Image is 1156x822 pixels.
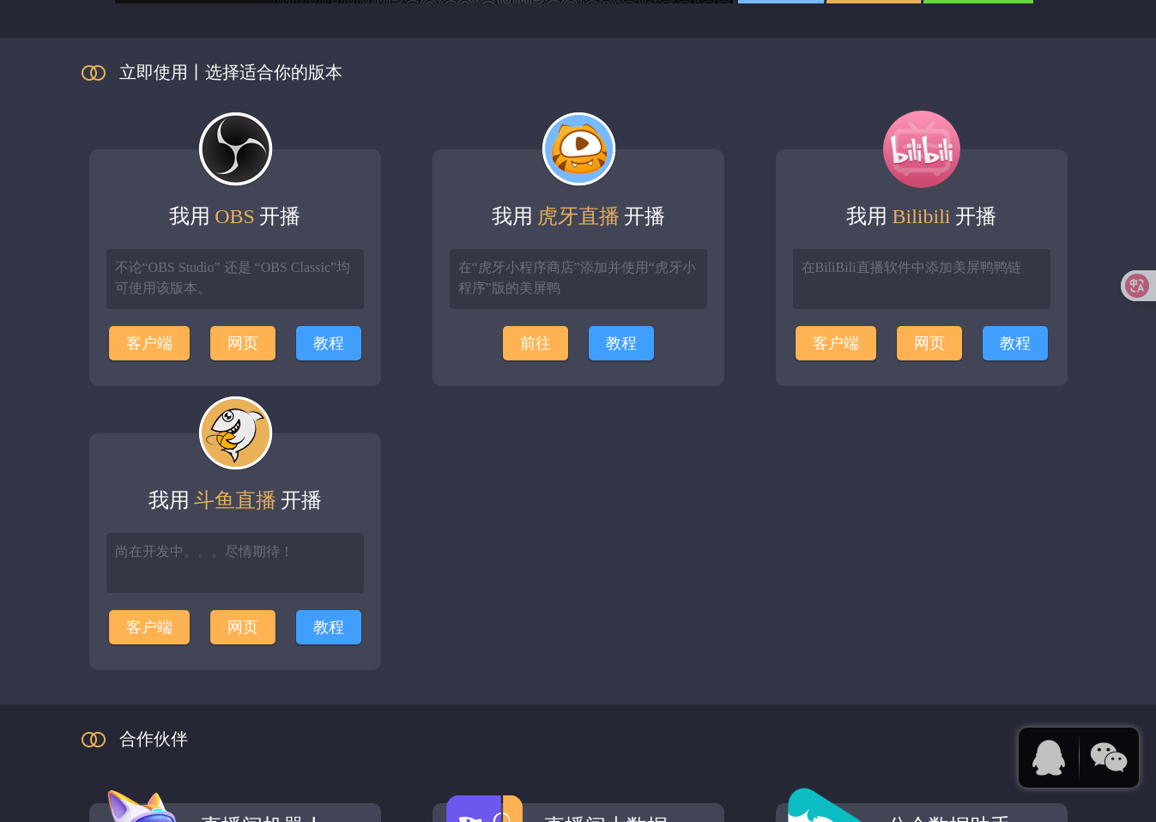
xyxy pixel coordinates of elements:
[106,249,364,309] div: 不论“OBS Studio” 还是 “OBS Classic”均可使用该版本。
[1027,736,1070,779] img: 扫码添加小财鼠官方客服QQ
[1079,728,1139,788] a: 扫码添加小财鼠官方客服微信
[983,326,1048,360] div: 教程
[106,533,364,593] div: 尚在开发中。。。尽情期待！
[296,610,361,644] div: 教程
[64,704,1093,773] div: 合作伙伴
[433,201,724,232] div: 我用 开播
[796,326,876,360] a: 客户端
[184,98,287,201] img: obs插件
[109,610,190,644] div: 客户端
[109,326,190,360] a: 客户端
[793,249,1050,309] div: 在BiliBili直播软件中添加美屏鸭鸭链
[503,326,568,360] a: 前往
[914,335,945,352] a: 网页
[870,98,973,201] img: obs插件
[450,249,707,309] div: 在“虎牙小程序商店”添加并使用“虎牙小程序”版的美屏鸭
[227,335,258,352] a: 网页
[89,201,381,232] div: 我用 开播
[194,489,276,511] span: 斗鱼直播
[537,205,620,227] span: 虎牙直播
[527,98,630,201] img: obs插件
[89,485,381,516] div: 我用 开播
[892,205,950,227] span: Bilibili
[215,205,255,227] span: OBS
[1019,728,1079,788] a: 扫码添加小财鼠官方客服QQ
[1087,736,1130,779] img: 扫码添加小财鼠官方客服微信
[589,326,654,360] div: 教程
[184,382,287,485] img: obs插件
[776,201,1068,232] div: 我用 开播
[296,326,361,360] div: 教程
[210,610,275,644] div: 网页
[64,38,1093,106] div: 立即使用丨选择适合你的版本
